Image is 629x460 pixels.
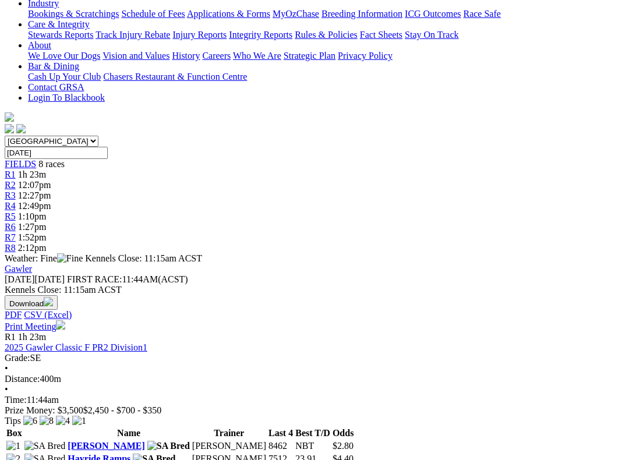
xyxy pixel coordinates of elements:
[360,30,402,40] a: Fact Sheets
[18,232,47,242] span: 1:52pm
[18,180,51,190] span: 12:07pm
[28,9,119,19] a: Bookings & Scratchings
[44,297,53,306] img: download.svg
[5,310,22,320] a: PDF
[28,51,624,61] div: About
[268,440,294,452] td: 8462
[5,285,624,295] div: Kennels Close: 11:15am ACST
[5,384,8,394] span: •
[28,72,101,82] a: Cash Up Your Club
[28,30,624,40] div: Care & Integrity
[56,416,70,426] img: 4
[72,416,86,426] img: 1
[268,427,294,439] th: Last 4
[18,332,46,342] span: 1h 23m
[18,190,51,200] span: 12:27pm
[172,51,200,61] a: History
[5,342,147,352] a: 2025 Gawler Classic F PR2 Division1
[5,321,65,331] a: Print Meeting
[16,124,26,133] img: twitter.svg
[273,9,319,19] a: MyOzChase
[5,395,27,405] span: Time:
[5,374,40,384] span: Distance:
[28,72,624,82] div: Bar & Dining
[57,253,83,264] img: Fine
[5,159,36,169] a: FIELDS
[233,51,281,61] a: Who We Are
[28,51,100,61] a: We Love Our Dogs
[18,169,46,179] span: 1h 23m
[5,211,16,221] a: R5
[103,51,169,61] a: Vision and Values
[5,416,21,426] span: Tips
[28,40,51,50] a: About
[28,19,90,29] a: Care & Integrity
[202,51,231,61] a: Careers
[5,222,16,232] a: R6
[192,440,267,452] td: [PERSON_NAME]
[38,159,65,169] span: 8 races
[6,428,22,438] span: Box
[5,169,16,179] a: R1
[67,274,122,284] span: FIRST RACE:
[40,416,54,426] img: 8
[192,427,267,439] th: Trainer
[28,61,79,71] a: Bar & Dining
[5,374,624,384] div: 400m
[295,427,331,439] th: Best T/D
[56,320,65,330] img: printer.svg
[5,310,624,320] div: Download
[121,9,185,19] a: Schedule of Fees
[18,211,47,221] span: 1:10pm
[28,30,93,40] a: Stewards Reports
[5,124,14,133] img: facebook.svg
[5,180,16,190] a: R2
[28,93,105,102] a: Login To Blackbook
[405,30,458,40] a: Stay On Track
[5,112,14,122] img: logo-grsa-white.png
[5,232,16,242] a: R7
[333,441,354,451] span: $2.80
[405,9,461,19] a: ICG Outcomes
[28,9,624,19] div: Industry
[5,253,85,263] span: Weather: Fine
[5,274,65,284] span: [DATE]
[18,243,47,253] span: 2:12pm
[5,332,16,342] span: R1
[18,222,47,232] span: 1:27pm
[284,51,335,61] a: Strategic Plan
[321,9,402,19] a: Breeding Information
[172,30,227,40] a: Injury Reports
[5,201,16,211] a: R4
[463,9,500,19] a: Race Safe
[295,440,331,452] td: NBT
[5,395,624,405] div: 11:44am
[5,243,16,253] a: R8
[147,441,190,451] img: SA Bred
[23,416,37,426] img: 6
[295,30,358,40] a: Rules & Policies
[18,201,51,211] span: 12:49pm
[5,190,16,200] a: R3
[68,441,144,451] a: [PERSON_NAME]
[5,295,58,310] button: Download
[5,264,32,274] a: Gawler
[5,353,30,363] span: Grade:
[6,441,20,451] img: 1
[229,30,292,40] a: Integrity Reports
[28,82,84,92] a: Contact GRSA
[67,274,188,284] span: 11:44AM(ACST)
[5,147,108,159] input: Select date
[85,253,202,263] span: Kennels Close: 11:15am ACST
[96,30,170,40] a: Track Injury Rebate
[332,427,354,439] th: Odds
[5,274,35,284] span: [DATE]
